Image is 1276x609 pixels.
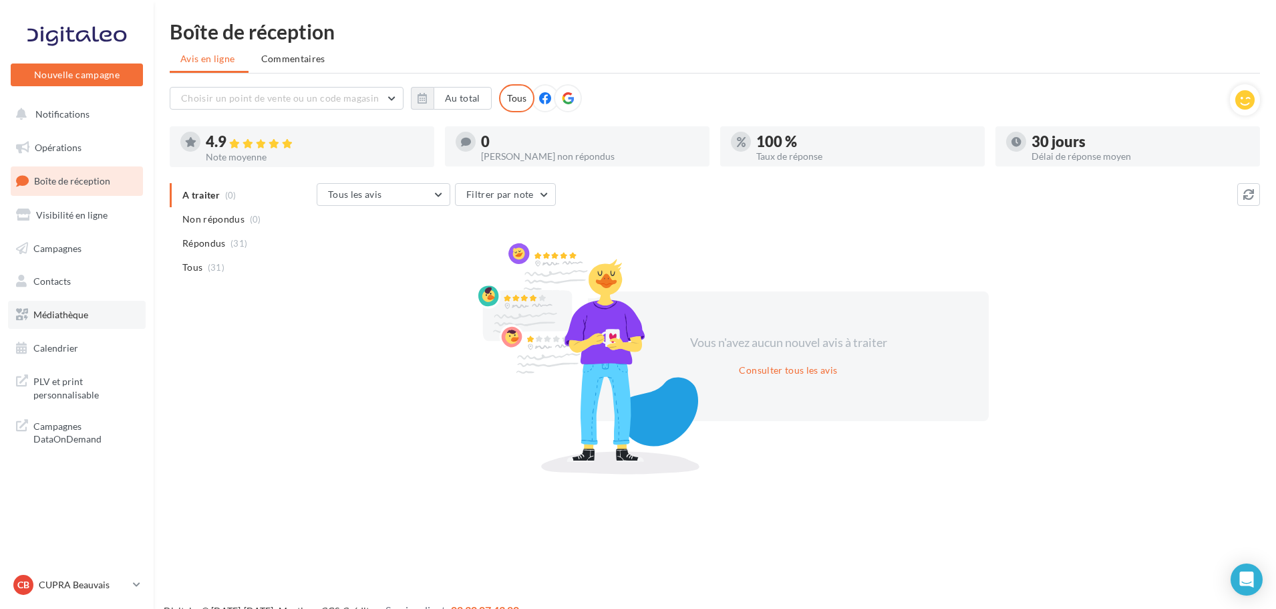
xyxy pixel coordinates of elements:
[756,134,974,149] div: 100 %
[481,134,699,149] div: 0
[182,261,202,274] span: Tous
[455,183,556,206] button: Filtrer par note
[1031,152,1249,161] div: Délai de réponse moyen
[8,301,146,329] a: Médiathèque
[182,213,245,226] span: Non répondus
[411,87,492,110] button: Au total
[8,201,146,229] a: Visibilité en ligne
[33,242,82,253] span: Campagnes
[33,309,88,320] span: Médiathèque
[8,367,146,406] a: PLV et print personnalisable
[11,572,143,598] a: CB CUPRA Beauvais
[250,214,261,225] span: (0)
[35,108,90,120] span: Notifications
[182,237,226,250] span: Répondus
[8,134,146,162] a: Opérations
[11,64,143,86] button: Nouvelle campagne
[170,87,404,110] button: Choisir un point de vente ou un code magasin
[499,84,534,112] div: Tous
[756,152,974,161] div: Taux de réponse
[206,152,424,162] div: Note moyenne
[35,142,82,153] span: Opérations
[170,21,1260,41] div: Boîte de réception
[8,412,146,451] a: Campagnes DataOnDemand
[206,134,424,150] div: 4.9
[261,52,325,66] span: Commentaires
[33,342,78,354] span: Calendrier
[39,578,128,592] p: CUPRA Beauvais
[1231,564,1263,596] div: Open Intercom Messenger
[434,87,492,110] button: Au total
[230,238,247,249] span: (31)
[673,334,903,352] div: Vous n'avez aucun nouvel avis à traiter
[33,275,71,287] span: Contacts
[181,92,379,104] span: Choisir un point de vente ou un code magasin
[17,578,29,592] span: CB
[734,362,842,378] button: Consulter tous les avis
[33,417,138,446] span: Campagnes DataOnDemand
[33,372,138,401] span: PLV et print personnalisable
[481,152,699,161] div: [PERSON_NAME] non répondus
[8,166,146,195] a: Boîte de réception
[328,189,382,200] span: Tous les avis
[8,334,146,362] a: Calendrier
[8,235,146,263] a: Campagnes
[317,183,450,206] button: Tous les avis
[8,100,140,128] button: Notifications
[34,175,110,187] span: Boîte de réception
[208,262,224,273] span: (31)
[8,267,146,295] a: Contacts
[36,209,108,221] span: Visibilité en ligne
[1031,134,1249,149] div: 30 jours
